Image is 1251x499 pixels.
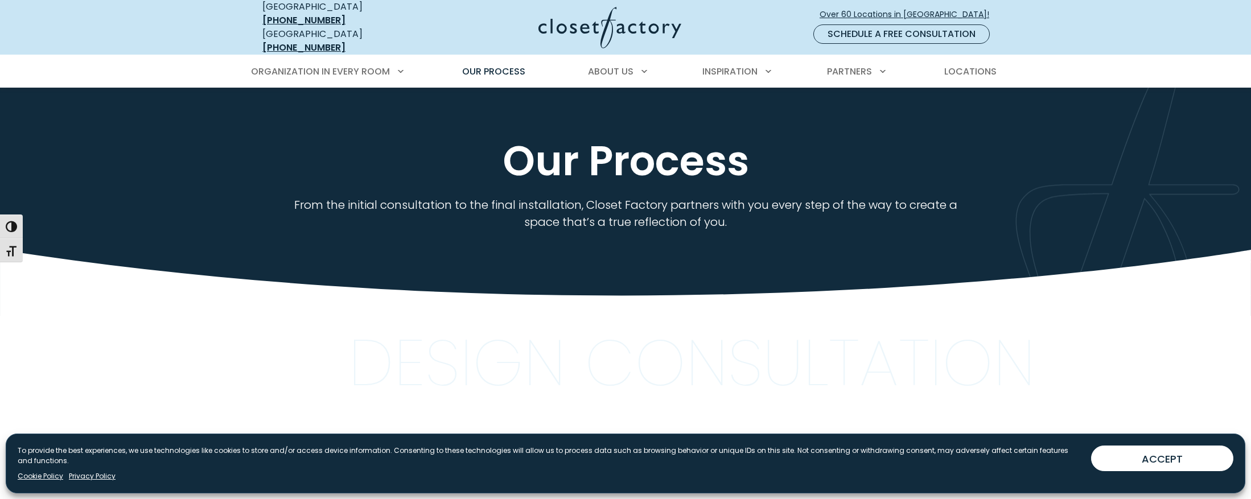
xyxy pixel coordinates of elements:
span: Organization in Every Room [251,65,390,78]
span: Locations [944,65,997,78]
p: To provide the best experiences, we use technologies like cookies to store and/or access device i... [18,446,1082,466]
h1: Our Process [260,139,991,183]
span: Our Process [462,65,525,78]
a: [PHONE_NUMBER] [262,41,345,54]
span: Inspiration [702,65,758,78]
span: Over 60 Locations in [GEOGRAPHIC_DATA]! [820,9,998,20]
p: Design Consultation [348,339,1035,387]
nav: Primary Menu [243,56,1008,88]
a: Over 60 Locations in [GEOGRAPHIC_DATA]! [819,5,999,24]
p: From the initial consultation to the final installation, Closet Factory partners with you every s... [291,196,960,230]
a: Schedule a Free Consultation [813,24,990,44]
a: Privacy Policy [69,471,116,481]
button: ACCEPT [1091,446,1233,471]
a: [PHONE_NUMBER] [262,14,345,27]
div: [GEOGRAPHIC_DATA] [262,27,427,55]
a: Cookie Policy [18,471,63,481]
span: Partners [827,65,872,78]
span: About Us [588,65,633,78]
img: Closet Factory Logo [538,7,681,48]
